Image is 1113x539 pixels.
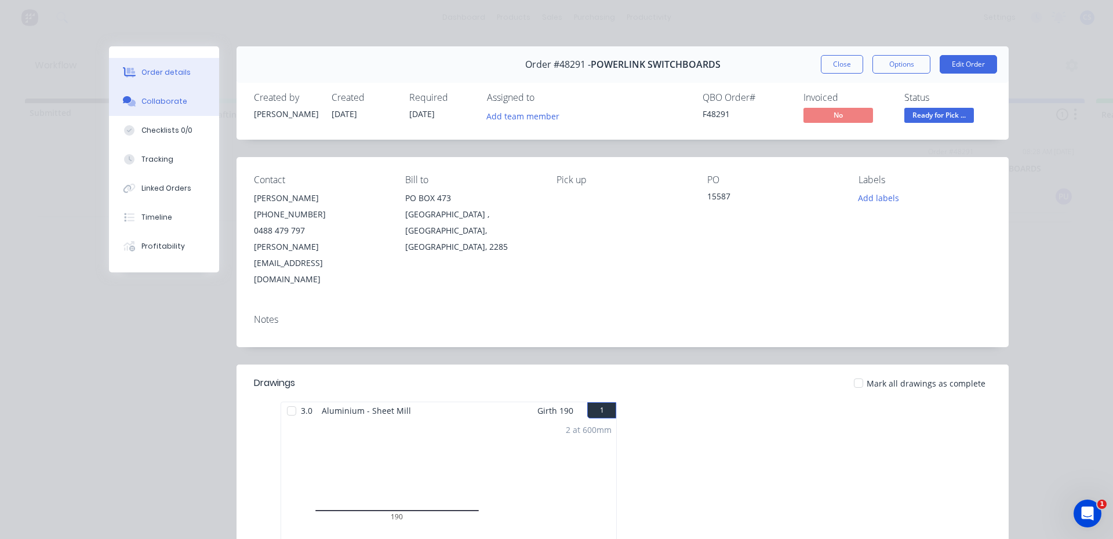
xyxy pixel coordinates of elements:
[405,174,538,185] div: Bill to
[332,92,395,103] div: Created
[109,174,219,203] button: Linked Orders
[254,108,318,120] div: [PERSON_NAME]
[409,92,473,103] div: Required
[332,108,357,119] span: [DATE]
[481,108,566,123] button: Add team member
[109,58,219,87] button: Order details
[904,108,974,122] span: Ready for Pick ...
[1097,500,1107,509] span: 1
[1074,500,1101,527] iframe: Intercom live chat
[525,59,591,70] span: Order #48291 -
[707,190,840,206] div: 15587
[405,190,538,255] div: PO BOX 473[GEOGRAPHIC_DATA] , [GEOGRAPHIC_DATA], [GEOGRAPHIC_DATA], 2285
[254,190,387,206] div: [PERSON_NAME]
[296,402,317,419] span: 3.0
[141,183,191,194] div: Linked Orders
[254,239,387,287] div: [PERSON_NAME][EMAIL_ADDRESS][DOMAIN_NAME]
[566,424,612,436] div: 2 at 600mm
[487,92,603,103] div: Assigned to
[872,55,930,74] button: Options
[904,108,974,125] button: Ready for Pick ...
[537,402,573,419] span: Girth 190
[254,92,318,103] div: Created by
[803,92,890,103] div: Invoiced
[141,67,191,78] div: Order details
[940,55,997,74] button: Edit Order
[254,190,387,287] div: [PERSON_NAME][PHONE_NUMBER]0488 479 797[PERSON_NAME][EMAIL_ADDRESS][DOMAIN_NAME]
[859,174,991,185] div: Labels
[405,190,538,206] div: PO BOX 473
[587,402,616,418] button: 1
[703,92,790,103] div: QBO Order #
[556,174,689,185] div: Pick up
[591,59,721,70] span: POWERLINK SWITCHBOARDS
[141,154,173,165] div: Tracking
[317,402,416,419] span: Aluminium - Sheet Mill
[254,174,387,185] div: Contact
[821,55,863,74] button: Close
[487,108,566,123] button: Add team member
[141,125,192,136] div: Checklists 0/0
[109,203,219,232] button: Timeline
[254,206,387,223] div: [PHONE_NUMBER]
[852,190,905,206] button: Add labels
[867,377,985,389] span: Mark all drawings as complete
[409,108,435,119] span: [DATE]
[707,174,840,185] div: PO
[405,206,538,255] div: [GEOGRAPHIC_DATA] , [GEOGRAPHIC_DATA], [GEOGRAPHIC_DATA], 2285
[109,232,219,261] button: Profitability
[109,87,219,116] button: Collaborate
[904,92,991,103] div: Status
[254,376,295,390] div: Drawings
[109,145,219,174] button: Tracking
[254,223,387,239] div: 0488 479 797
[703,108,790,120] div: F48291
[141,241,185,252] div: Profitability
[803,108,873,122] span: No
[109,116,219,145] button: Checklists 0/0
[254,314,991,325] div: Notes
[141,96,187,107] div: Collaborate
[141,212,172,223] div: Timeline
